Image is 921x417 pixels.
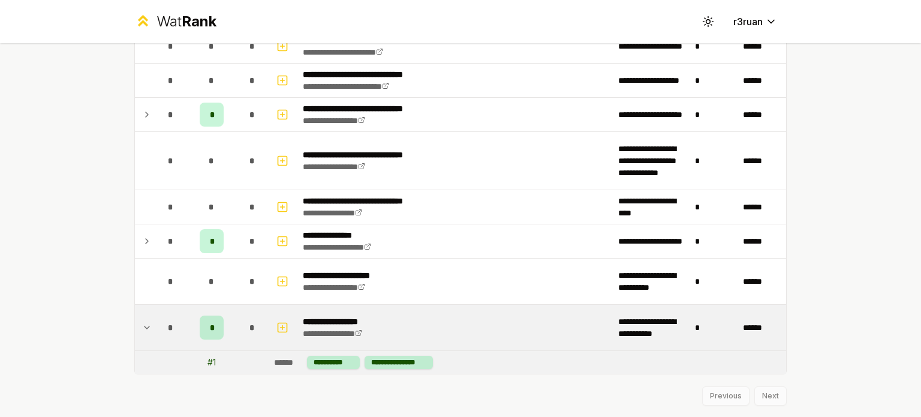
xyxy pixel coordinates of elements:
button: r3ruan [724,11,787,32]
a: WatRank [134,12,216,31]
div: # 1 [207,356,216,368]
div: Wat [156,12,216,31]
span: Rank [182,13,216,30]
span: r3ruan [733,14,763,29]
